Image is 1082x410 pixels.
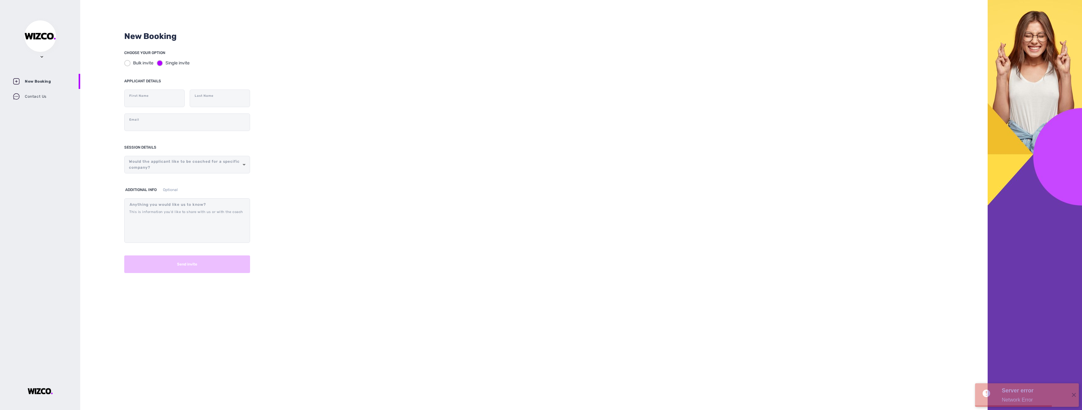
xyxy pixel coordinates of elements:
img: booking-menu.9b7fd395.svg [13,78,20,85]
div: ​ [126,158,248,172]
p: SESSION DETAILS [124,144,156,151]
img: IauMAAAAASUVORK5CYII= [28,388,53,394]
div: Bulk invite [133,60,153,66]
p: Optional [163,186,178,194]
div: Network Error [1002,396,1066,404]
img: chevron.5429b6f7.svg [41,56,43,58]
div: Server error [1002,386,1066,395]
p: APPLICANT DETAILS [124,77,250,85]
img: contact-us-menu.69139232.svg [13,93,20,100]
div: Single invite [165,60,190,66]
button: Send invite [124,255,250,273]
p: CHOOSE YOUR OPTION [124,49,250,57]
h2: New Booking [124,31,944,41]
p: ADDITIONAL INFO [125,186,157,194]
img: IauMAAAAASUVORK5CYII= [25,33,56,40]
